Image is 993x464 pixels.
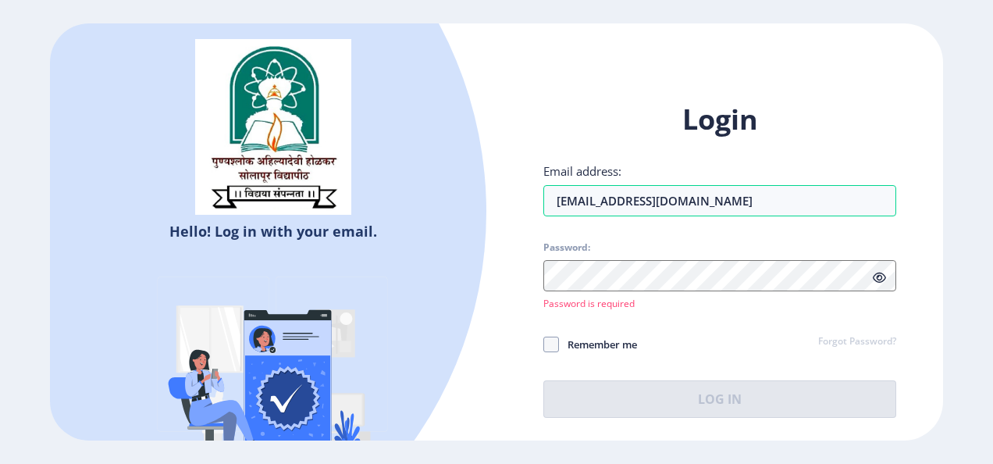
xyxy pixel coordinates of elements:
button: Log In [543,380,896,418]
span: Remember me [559,335,637,354]
span: Password is required [543,297,635,310]
h1: Login [543,101,896,138]
input: Email address [543,185,896,216]
label: Email address: [543,163,621,179]
a: Forgot Password? [818,335,896,349]
img: sulogo.png [195,39,351,216]
label: Password: [543,241,590,254]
